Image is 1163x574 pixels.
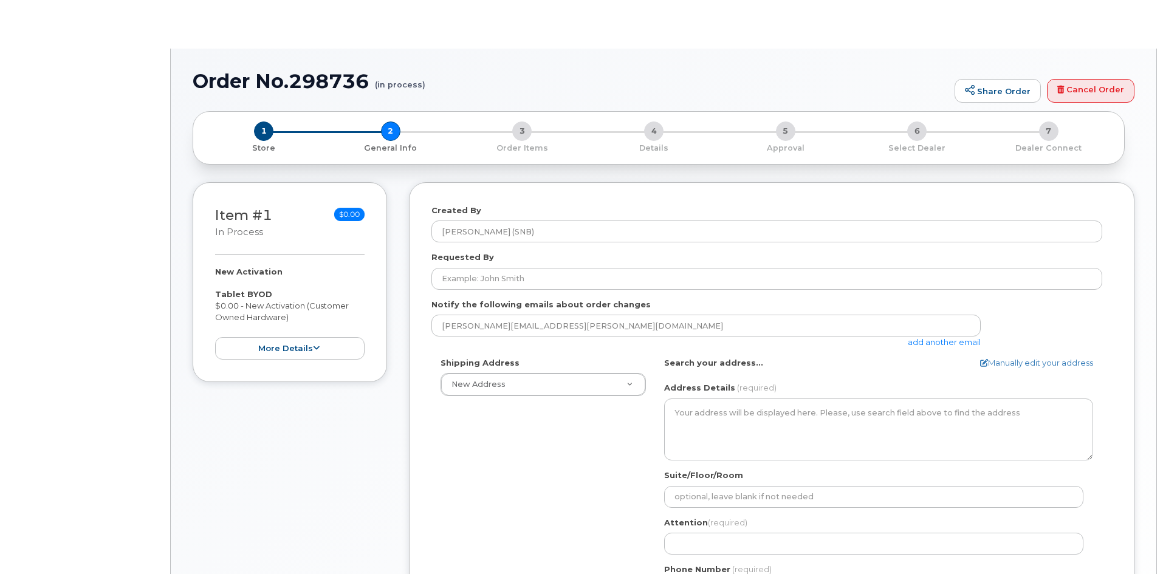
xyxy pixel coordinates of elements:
[431,315,981,337] input: Example: john@appleseed.com
[203,141,325,154] a: 1 Store
[664,470,743,481] label: Suite/Floor/Room
[193,70,949,92] h1: Order No.298736
[215,266,365,360] div: $0.00 - New Activation (Customer Owned Hardware)
[431,299,651,310] label: Notify the following emails about order changes
[664,486,1083,508] input: optional, leave blank if not needed
[955,79,1041,103] a: Share Order
[215,289,272,299] strong: Tablet BYOD
[375,70,425,89] small: (in process)
[254,121,273,141] span: 1
[908,337,981,347] a: add another email
[1047,79,1134,103] a: Cancel Order
[431,251,494,263] label: Requested By
[732,564,772,574] span: (required)
[215,227,263,237] small: in process
[664,517,747,528] label: Attention
[208,143,320,154] p: Store
[980,357,1093,369] a: Manually edit your address
[441,357,520,369] label: Shipping Address
[431,205,481,216] label: Created By
[664,357,763,369] label: Search your address...
[215,267,283,276] strong: New Activation
[215,208,272,239] h3: Item #1
[215,337,365,360] button: more details
[441,374,645,395] a: New Address
[664,382,735,394] label: Address Details
[431,268,1102,290] input: Example: John Smith
[708,518,747,527] span: (required)
[334,208,365,221] span: $0.00
[451,380,506,389] span: New Address
[737,383,777,392] span: (required)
